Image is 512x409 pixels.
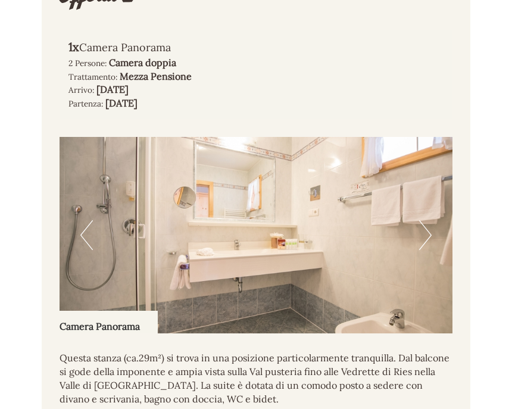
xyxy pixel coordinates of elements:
[68,39,79,54] b: 1x
[68,85,94,95] small: Arrivo:
[96,83,129,95] b: [DATE]
[120,70,192,82] b: Mezza Pensione
[60,351,452,405] p: Questa stanza (ca.29m²) si trova in una posizione particolarmente tranquilla. Dal balcone si gode...
[419,220,432,250] button: Next
[109,57,176,68] b: Camera doppia
[68,98,103,109] small: Partenza:
[68,58,107,68] small: 2 Persone:
[80,220,93,250] button: Previous
[105,97,138,109] b: [DATE]
[68,71,117,82] small: Trattamento:
[60,137,452,333] img: image
[60,311,158,333] div: Camera Panorama
[68,39,444,56] div: Camera Panorama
